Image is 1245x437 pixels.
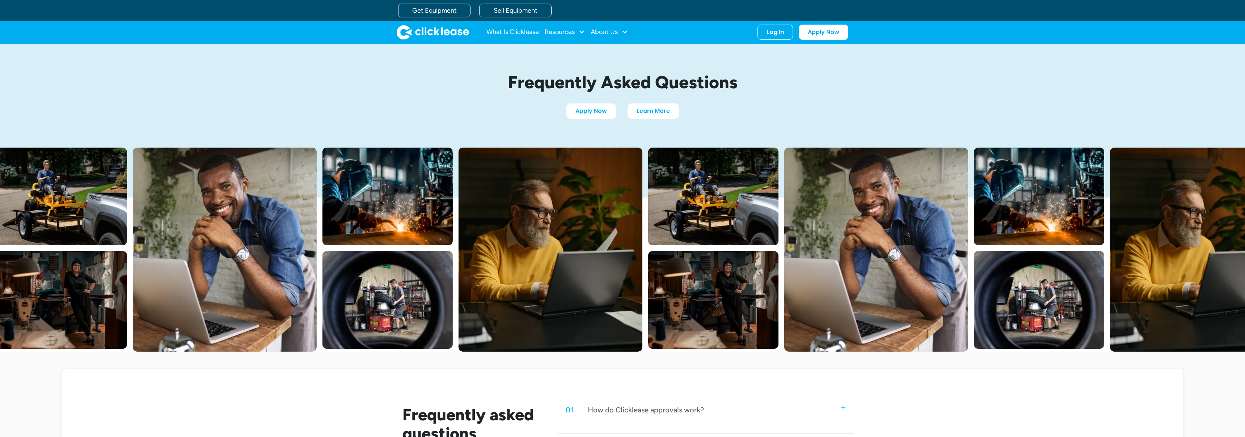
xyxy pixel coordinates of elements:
[784,148,968,352] img: A smiling man in a blue shirt and apron leaning over a table with a laptop
[648,251,778,349] img: a woman standing next to a sewing machine
[648,148,778,245] img: Man with hat and blue shirt driving a yellow lawn mower onto a trailer
[459,148,642,352] img: Bearded man in yellow sweter typing on his laptop while sitting at his desk
[397,25,469,39] img: Clicklease logo
[479,4,552,17] a: Sell Equipment
[767,29,784,36] div: Log In
[566,405,573,415] div: 01
[398,4,470,17] a: Get Equipment
[566,103,616,119] a: Apply Now
[486,25,539,39] a: What Is Clicklease
[322,251,453,349] img: A man fitting a new tire on a rim
[799,25,848,40] a: Apply Now
[452,73,793,92] h1: Frequently Asked Questions
[545,25,585,39] div: Resources
[133,148,317,352] img: A smiling man in a blue shirt and apron leaning over a table with a laptop
[841,405,845,410] img: small plus
[322,148,453,245] img: A welder in a large mask working on a large pipe
[397,25,469,39] a: home
[628,103,679,119] a: Learn More
[588,405,704,415] div: How do Clicklease approvals work?
[974,251,1104,349] img: A man fitting a new tire on a rim
[974,148,1104,245] img: A welder in a large mask working on a large pipe
[591,25,628,39] div: About Us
